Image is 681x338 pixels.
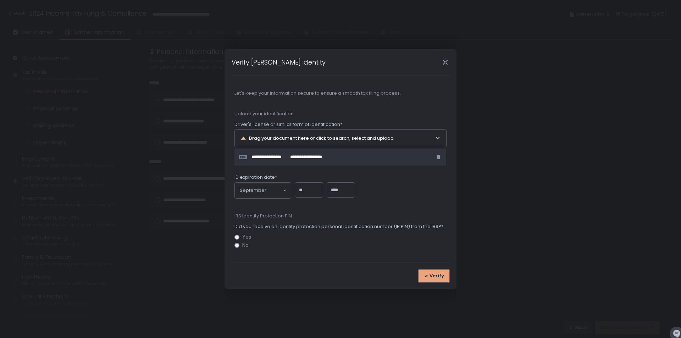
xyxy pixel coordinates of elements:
[234,111,447,117] span: Upload your identification
[430,273,444,279] span: Verify
[234,90,447,96] span: Let's keep your information secure to ensure a smooth tax filing process.
[419,270,449,282] button: Verify
[234,121,342,128] span: Driver's license or similar form of identification*
[232,57,326,67] h1: Verify [PERSON_NAME] identity
[234,243,239,248] input: No
[234,223,443,230] span: Did you receive an identity protection personal identification number (IP PIN) from the IRS?*
[234,213,447,219] span: IRS Identity Protection PIN
[266,187,282,194] input: Search for option
[242,234,251,240] span: Yes
[234,234,239,239] input: Yes
[242,243,249,248] span: No
[434,58,456,66] div: Close
[235,183,291,198] div: Search for option
[240,187,266,194] span: September
[234,174,277,181] span: ID expiration date*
